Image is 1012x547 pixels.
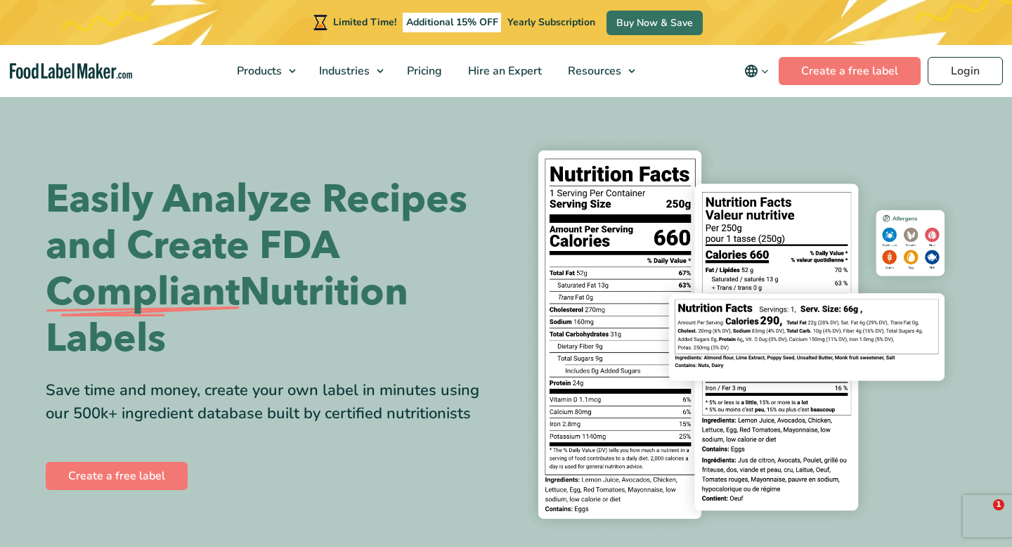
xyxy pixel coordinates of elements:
a: Hire an Expert [455,45,552,97]
span: Yearly Subscription [507,15,595,29]
a: Products [224,45,303,97]
h1: Easily Analyze Recipes and Create FDA Nutrition Labels [46,176,495,362]
div: Save time and money, create your own label in minutes using our 500k+ ingredient database built b... [46,379,495,425]
span: Resources [564,63,623,79]
span: Additional 15% OFF [403,13,502,32]
a: Login [928,57,1003,85]
span: 1 [993,499,1004,510]
span: Limited Time! [333,15,396,29]
span: Products [233,63,283,79]
a: Create a free label [46,462,188,490]
a: Industries [306,45,391,97]
a: Pricing [394,45,452,97]
span: Industries [315,63,371,79]
iframe: Intercom live chat [964,499,998,533]
span: Compliant [46,269,240,316]
span: Hire an Expert [464,63,543,79]
a: Buy Now & Save [606,11,703,35]
a: Create a free label [779,57,921,85]
a: Resources [555,45,642,97]
span: Pricing [403,63,443,79]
